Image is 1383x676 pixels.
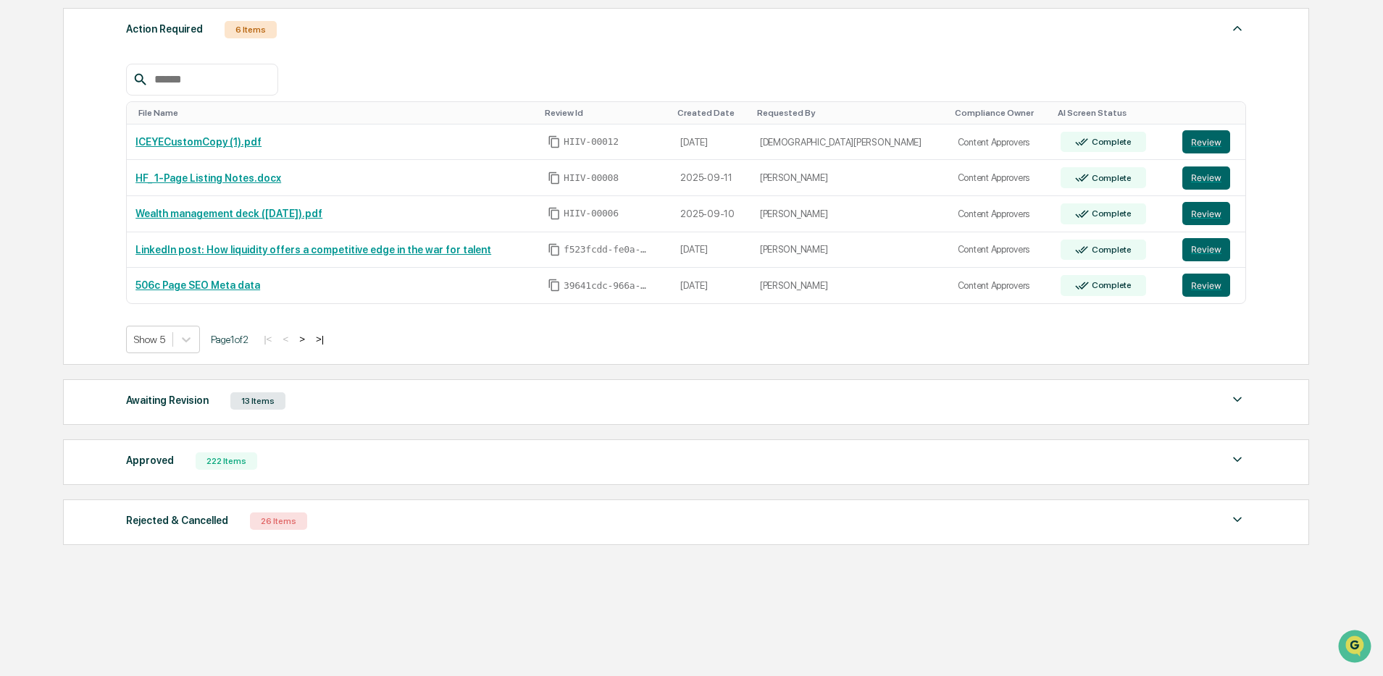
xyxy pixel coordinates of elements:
[126,391,209,410] div: Awaiting Revision
[1182,238,1237,261] a: Review
[949,232,1053,269] td: Content Approvers
[564,280,651,292] span: 39641cdc-966a-4e65-879f-2a6a777944d8
[14,211,26,223] div: 🔎
[1089,245,1132,255] div: Complete
[548,207,561,220] span: Copy Id
[9,204,97,230] a: 🔎Data Lookup
[564,208,619,219] span: HIIV-00006
[1182,274,1230,297] button: Review
[1058,108,1168,118] div: Toggle SortBy
[230,392,285,410] div: 13 Items
[1337,628,1376,667] iframe: Open customer support
[757,108,943,118] div: Toggle SortBy
[259,333,276,345] button: |<
[135,136,262,148] a: ICEYECustomCopy (1).pdf
[949,124,1053,161] td: Content Approvers
[955,108,1047,118] div: Toggle SortBy
[126,511,228,530] div: Rejected & Cancelled
[564,244,651,255] span: f523fcdd-fe0a-4d70-aff0-2c119d2ece14
[14,184,26,195] div: 🖐️
[672,196,751,232] td: 2025-09-10
[14,30,264,54] p: How can we help?
[949,268,1053,303] td: Content Approvers
[1182,202,1230,225] button: Review
[1229,511,1246,528] img: caret
[196,452,257,470] div: 222 Items
[548,279,561,292] span: Copy Id
[278,333,293,345] button: <
[1089,173,1132,183] div: Complete
[246,115,264,132] button: Start new chat
[29,210,91,224] span: Data Lookup
[138,108,533,118] div: Toggle SortBy
[1182,130,1237,153] a: Review
[144,245,175,256] span: Pylon
[1182,166,1237,190] a: Review
[1182,202,1237,225] a: Review
[545,108,666,118] div: Toggle SortBy
[1089,137,1132,147] div: Complete
[751,124,949,161] td: [DEMOGRAPHIC_DATA][PERSON_NAME]
[1229,451,1246,468] img: caret
[1182,274,1237,297] a: Review
[105,184,117,195] div: 🗄️
[135,208,322,219] a: Wealth management deck ([DATE]).pdf
[1229,20,1246,37] img: caret
[1182,238,1230,261] button: Review
[1185,108,1240,118] div: Toggle SortBy
[672,124,751,161] td: [DATE]
[250,512,307,530] div: 26 Items
[672,268,751,303] td: [DATE]
[135,279,260,291] a: 506c Page SEO Meta data
[102,245,175,256] a: Powered byPylon
[564,172,619,184] span: HIIV-00008
[548,243,561,256] span: Copy Id
[9,177,99,203] a: 🖐️Preclearance
[1089,280,1132,290] div: Complete
[751,196,949,232] td: [PERSON_NAME]
[135,244,491,255] a: LinkedIn post: How liquidity offers a competitive edge in the war for talent
[1182,130,1230,153] button: Review
[29,182,93,197] span: Preclearance
[751,160,949,196] td: [PERSON_NAME]
[1089,208,1132,219] div: Complete
[672,232,751,269] td: [DATE]
[677,108,745,118] div: Toggle SortBy
[1182,166,1230,190] button: Review
[49,125,183,137] div: We're available if you need us!
[225,21,277,38] div: 6 Items
[949,196,1053,232] td: Content Approvers
[14,111,41,137] img: 1746055101610-c473b297-6a78-478c-a979-82029cc54cd1
[548,135,561,148] span: Copy Id
[751,268,949,303] td: [PERSON_NAME]
[211,334,248,345] span: Page 1 of 2
[295,333,309,345] button: >
[564,136,619,148] span: HIIV-00012
[120,182,180,197] span: Attestations
[548,172,561,185] span: Copy Id
[126,20,203,38] div: Action Required
[751,232,949,269] td: [PERSON_NAME]
[312,333,328,345] button: >|
[99,177,185,203] a: 🗄️Attestations
[126,451,174,470] div: Approved
[49,111,238,125] div: Start new chat
[949,160,1053,196] td: Content Approvers
[672,160,751,196] td: 2025-09-11
[1229,391,1246,408] img: caret
[135,172,281,184] a: HF_ 1-Page Listing Notes.docx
